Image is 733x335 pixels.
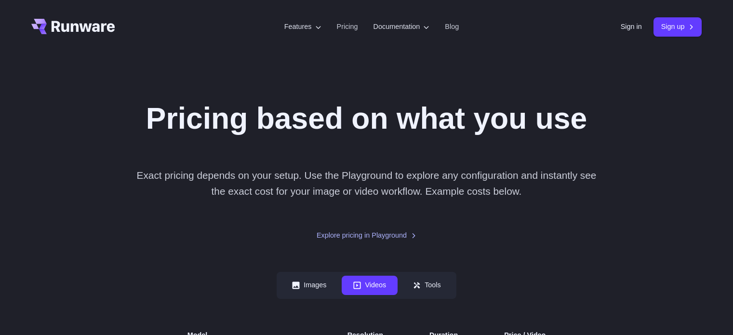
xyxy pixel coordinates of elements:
[280,276,338,295] button: Images
[653,17,702,36] a: Sign up
[373,21,430,32] label: Documentation
[337,21,358,32] a: Pricing
[132,167,601,200] p: Exact pricing depends on your setup. Use the Playground to explore any configuration and instantl...
[621,21,642,32] a: Sign in
[445,21,459,32] a: Blog
[317,230,416,241] a: Explore pricing in Playground
[31,19,115,34] a: Go to /
[342,276,398,295] button: Videos
[284,21,321,32] label: Features
[401,276,453,295] button: Tools
[146,100,587,136] h1: Pricing based on what you use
